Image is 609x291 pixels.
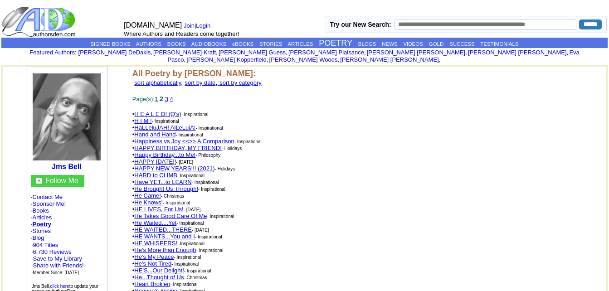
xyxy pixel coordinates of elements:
a: STORIES [259,41,282,47]
font: • [132,165,215,172]
font: • [132,124,196,131]
a: He Came! [134,192,161,199]
font: • [132,131,176,138]
a: Join [184,22,195,29]
font: - Inspirational [170,282,197,287]
img: gc.jpg [36,178,42,184]
font: sort by date [185,79,215,86]
font: sort by category [219,79,262,86]
font: - Inspirational [152,119,179,124]
font: - Inspirational [196,248,224,253]
font: : [29,49,76,56]
font: - Inspirational [174,255,201,260]
font: - Holidays [215,166,235,171]
a: HE LIVES, For Us! [134,206,183,213]
a: SIGNED BOOKS [90,41,130,47]
a: sort by date [185,78,215,86]
font: i [268,58,269,63]
a: HARD to CLIMB [134,172,177,179]
font: • [132,240,177,247]
font: Page(s): [132,96,173,102]
a: [PERSON_NAME] [PERSON_NAME] [340,56,438,63]
font: - Christmas [161,194,184,199]
a: [PERSON_NAME] DeDakis [78,49,151,56]
a: eBOOKS [232,41,253,47]
font: i [185,58,186,63]
font: • [132,274,184,281]
a: [PERSON_NAME] Woods [269,56,338,63]
font: - Inspirational [196,126,223,131]
font: • [132,219,177,226]
font: · · · · · · · [31,194,102,276]
a: HE'S...Our Delight! [134,267,184,274]
a: BOOKS [167,41,186,47]
a: Articles [33,214,52,221]
a: SUCCESS [449,41,475,47]
font: • [132,117,152,124]
font: • [132,138,234,145]
font: [DOMAIN_NAME] [124,21,182,29]
font: - Inspirational [198,187,225,192]
font: - Inspirational [177,173,205,178]
font: • [132,260,172,267]
a: [PERSON_NAME] Kopperfield [186,56,266,63]
a: Happy Birthday...to Me! [134,151,195,158]
font: • [132,226,192,233]
a: Follow Me [45,177,78,184]
a: ARTICLES [287,41,313,47]
font: | [184,22,214,29]
a: Books [33,207,49,214]
font: - [DATE] [176,160,193,165]
font: - Inspirational [171,262,199,267]
font: - Inspirational [192,180,219,185]
b: Jms Bell [52,163,82,170]
a: Save to My Library [33,255,82,262]
a: He's My Peace [134,253,174,260]
a: HAPPY NEW YEARS!!! (2021) [134,165,214,172]
font: - Inspirational [207,214,234,219]
font: - [DATE] [184,207,201,212]
font: • [132,247,196,253]
a: He's Not Tired [134,260,171,267]
label: Try our New Search: [330,21,391,28]
a: Heart Brok'en [134,281,170,287]
font: i [218,50,219,55]
font: • [132,172,177,179]
a: Share with Friends! [33,262,84,269]
font: , [134,79,183,86]
a: 6,730 Reviews [33,248,72,255]
a: POETRY [319,39,352,48]
a: GOLD [429,41,444,47]
a: He's More than Enough [134,247,196,253]
font: - Inspirational [175,132,203,137]
a: 1 [155,96,158,102]
a: 3 [165,96,168,102]
a: Featured Authors [29,49,75,56]
a: H I M ! [134,117,151,124]
a: Contact Me [33,194,63,200]
a: VIDEOS [403,41,423,47]
font: · · · [31,255,84,276]
font: i [568,50,569,55]
a: [PERSON_NAME] [PERSON_NAME] [367,49,465,56]
a: click here [50,284,69,289]
font: - Inspirational [234,139,262,144]
a: Login [196,22,210,29]
font: i [152,50,153,55]
a: He...Thought of Us [134,274,184,281]
font: • [132,185,198,192]
font: · · [31,242,84,276]
a: Hand and Hand [134,131,175,138]
a: [PERSON_NAME] [PERSON_NAME] [468,49,566,56]
font: i [440,58,441,63]
a: He Waited....Yet [134,219,176,226]
a: He Knows! [134,199,163,206]
a: H E A L E D! (Q's) [134,111,181,117]
a: He Takes Good Care Of Me [134,213,207,219]
font: - Inspirational [177,241,205,246]
font: • [132,111,181,117]
font: - Inspirational [184,268,211,273]
font: , [132,78,262,86]
a: sort by category [218,78,262,86]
